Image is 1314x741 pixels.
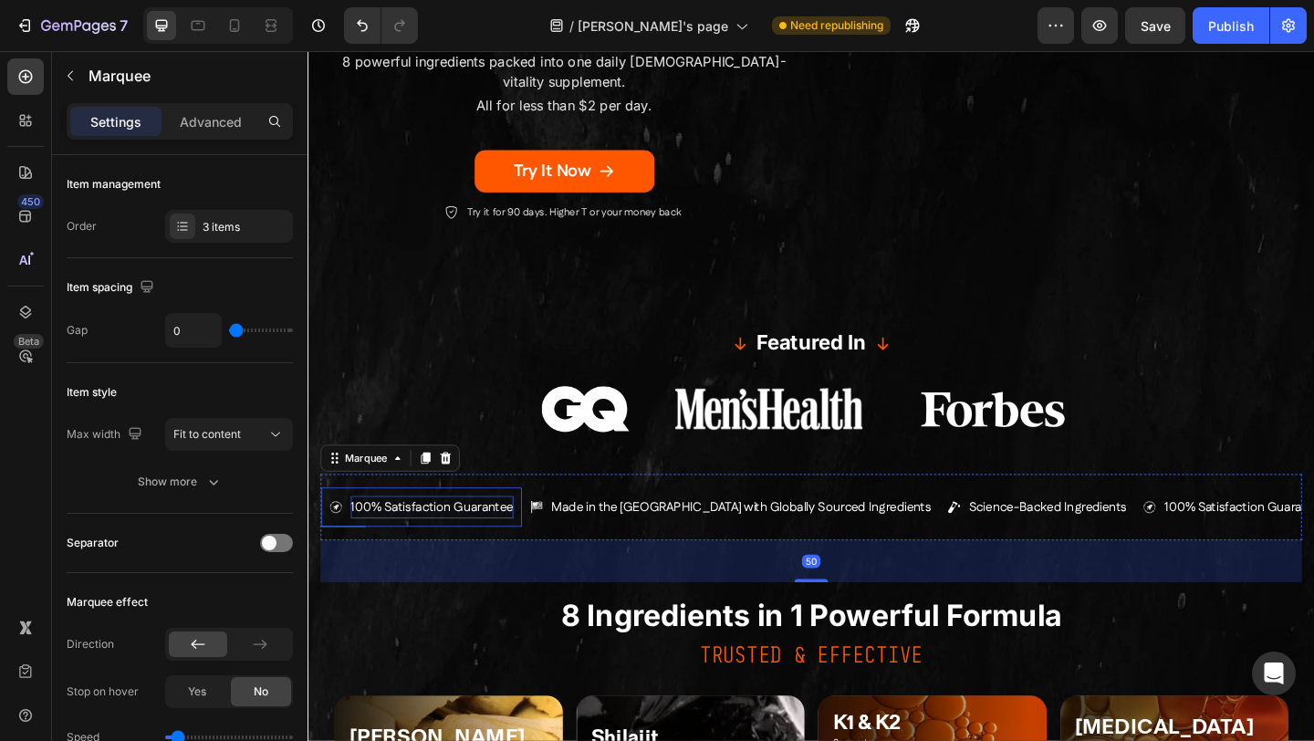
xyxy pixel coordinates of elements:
[138,473,223,491] div: Show more
[537,548,558,562] div: 50
[67,636,114,652] div: Direction
[188,684,206,700] span: Yes
[67,218,97,235] div: Order
[67,594,148,611] div: Marquee effect
[233,475,687,517] button: <p>Made in the US with Globally Sourced Ingredients</p>
[14,334,44,349] div: Beta
[1193,7,1269,44] button: Publish
[166,314,221,347] input: Auto
[790,17,883,34] span: Need republishing
[652,364,840,414] img: gempages_567659483560412097-a5a8ce3f-fa21-4d8e-a002-2521fb5d0695.png
[344,7,418,44] div: Undo/Redo
[67,684,139,700] div: Stop on hover
[1141,18,1171,34] span: Save
[276,594,820,632] strong: 8 Ingredients in 1 Powerful Formula
[165,418,293,451] button: Fit to content
[7,7,136,44] button: 7
[719,484,891,508] p: Science-Backed Ingredients
[1252,652,1296,695] div: Open Intercom Messenger
[578,16,728,36] span: [PERSON_NAME]'s page
[569,16,574,36] span: /
[399,364,603,414] img: gempages_567659483560412097-e6b6ad12-8c30-4458-aa21-eb1d840ba205.png
[89,65,286,87] p: Marquee
[687,475,900,517] button: <p>Science-Backed Ingredients</p>
[67,535,119,551] div: Separator
[67,384,117,401] div: Item style
[203,219,288,235] div: 3 items
[36,434,90,451] div: Marquee
[932,484,1109,508] p: 100% Satisfaction Guarantee
[67,322,88,339] div: Gap
[900,475,1118,517] button: <p>100% Satisfaction Guarantee</p><p>&nbsp;</p><p><br>&nbsp;</p>
[90,112,141,131] p: Settings
[30,636,1065,677] p: TRUSTED & EFFECTIVE
[254,684,268,700] span: No
[67,465,293,498] button: Show more
[67,276,158,300] div: Item spacing
[17,194,44,209] div: 450
[488,303,608,329] strong: Featured In
[67,423,146,447] div: Max width
[1125,7,1185,44] button: Save
[173,427,241,441] span: Fit to content
[180,112,242,131] p: Advanced
[15,475,233,517] button: <p>100% Satisfaction Guarantee</p><p>&nbsp;</p><p><br>&nbsp;</p>
[308,51,1314,741] iframe: Design area
[67,176,161,193] div: Item management
[265,484,678,508] p: Made in the [GEOGRAPHIC_DATA] with Globally Sourced Ingredients
[255,364,349,414] img: gempages_567659483560412097-8e29e020-39b8-4970-8483-8d4692f4c11b.png
[47,484,224,508] p: 100% Satisfaction Guarantee
[1208,16,1254,36] div: Publish
[120,15,128,37] p: 7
